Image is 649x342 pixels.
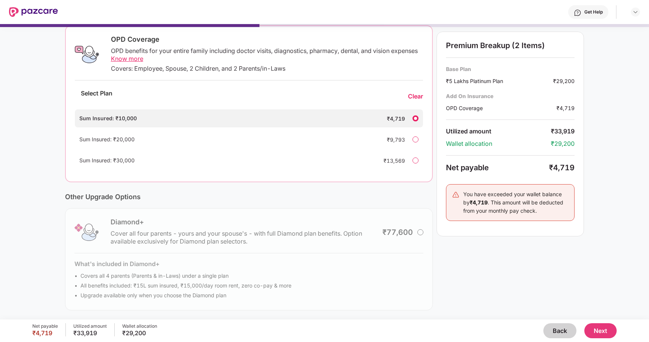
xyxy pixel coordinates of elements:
[75,42,99,67] img: OPD Coverage
[549,163,575,172] div: ₹4,719
[584,323,617,338] button: Next
[470,199,488,206] b: ₹4,719
[9,7,58,17] img: New Pazcare Logo
[111,47,423,63] div: OPD benefits for your entire family including doctor visits, diagnostics, pharmacy, dental, and v...
[463,190,569,215] div: You have exceeded your wallet balance by . This amount will be deducted from your monthly pay check.
[446,140,551,148] div: Wallet allocation
[111,65,423,73] div: Covers: Employee, Spouse, 2 Children, and 2 Parents/in-Laws
[32,323,58,329] div: Net payable
[551,140,575,148] div: ₹29,200
[79,157,135,163] span: Sum Insured: ₹30,000
[446,92,575,100] div: Add On Insurance
[111,35,423,44] div: OPD Coverage
[375,115,405,123] div: ₹4,719
[553,77,575,85] div: ₹29,200
[551,127,575,135] div: ₹33,919
[65,193,433,201] div: Other Upgrade Options
[452,191,459,198] img: svg+xml;base64,PHN2ZyB4bWxucz0iaHR0cDovL3d3dy53My5vcmcvMjAwMC9zdmciIHdpZHRoPSIyNCIgaGVpZ2h0PSIyNC...
[543,323,576,338] button: Back
[79,136,135,142] span: Sum Insured: ₹20,000
[375,136,405,144] div: ₹9,793
[408,92,423,100] div: Clear
[75,89,118,103] div: Select Plan
[446,163,549,172] div: Net payable
[446,41,575,50] div: Premium Breakup (2 Items)
[446,127,551,135] div: Utilized amount
[446,65,575,73] div: Base Plan
[446,104,557,112] div: OPD Coverage
[32,329,58,337] div: ₹4,719
[79,115,137,121] span: Sum Insured: ₹10,000
[111,55,143,62] span: Know more
[122,323,157,329] div: Wallet allocation
[632,9,638,15] img: svg+xml;base64,PHN2ZyBpZD0iRHJvcGRvd24tMzJ4MzIiIHhtbG5zPSJodHRwOi8vd3d3LnczLm9yZy8yMDAwL3N2ZyIgd2...
[574,9,581,17] img: svg+xml;base64,PHN2ZyBpZD0iSGVscC0zMngzMiIgeG1sbnM9Imh0dHA6Ly93d3cudzMub3JnLzIwMDAvc3ZnIiB3aWR0aD...
[375,157,405,165] div: ₹13,569
[73,323,107,329] div: Utilized amount
[557,104,575,112] div: ₹4,719
[584,9,603,15] div: Get Help
[73,329,107,337] div: ₹33,919
[122,329,157,337] div: ₹29,200
[446,77,553,85] div: ₹5 Lakhs Platinum Plan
